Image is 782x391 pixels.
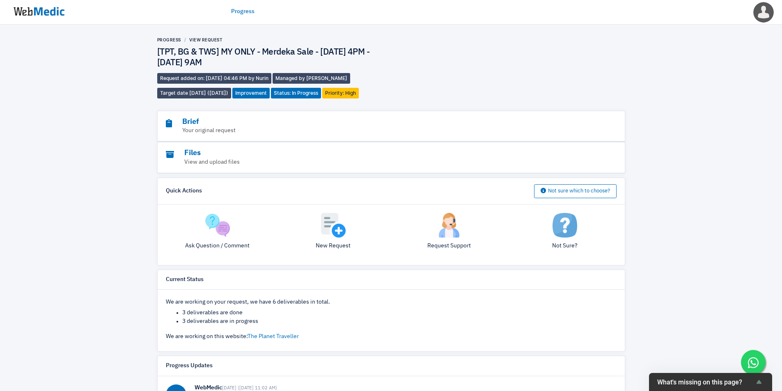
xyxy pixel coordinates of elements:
button: Show survey - What's missing on this page? [657,377,764,387]
li: 3 deliverables are done [182,309,617,317]
nav: breadcrumb [157,37,391,43]
p: Not Sure? [513,242,617,250]
span: Request added on: [DATE] 04:46 PM by Nurin [157,73,271,84]
img: not-sure.png [553,213,577,238]
a: View Request [189,37,222,42]
img: add.png [321,213,346,238]
span: Managed by [PERSON_NAME] [273,73,350,84]
h4: [TPT, BG & TWS] MY ONLY - Merdeka Sale - [DATE] 4PM - [DATE] 9AM [157,47,391,69]
h6: Current Status [166,276,204,284]
a: Progress [157,37,181,42]
p: We are working on your request, we have 6 deliverables in total. [166,298,617,306]
img: support.png [437,213,461,238]
p: Request Support [397,242,501,250]
span: What's missing on this page? [657,378,754,386]
h6: Progress Updates [166,362,213,370]
p: Ask Question / Comment [166,242,269,250]
button: Not sure which to choose? [534,184,617,198]
span: Target date [DATE] ([DATE]) [157,88,231,98]
li: 3 deliverables are in progress [182,317,617,326]
h3: Files [166,149,571,158]
h3: Brief [166,117,571,127]
p: New Request [282,242,385,250]
p: Your original request [166,126,571,135]
span: Priority: High [322,88,359,98]
small: [DATE] ([DATE] 11:02 AM) [222,386,277,390]
img: question.png [205,213,230,238]
span: Status: In Progress [271,88,321,98]
p: View and upload files [166,158,571,167]
a: The Planet Traveller [248,334,299,339]
span: Improvement [232,88,270,98]
p: We are working on this website: [166,332,617,341]
a: Progress [231,7,255,16]
h6: Quick Actions [166,187,202,195]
